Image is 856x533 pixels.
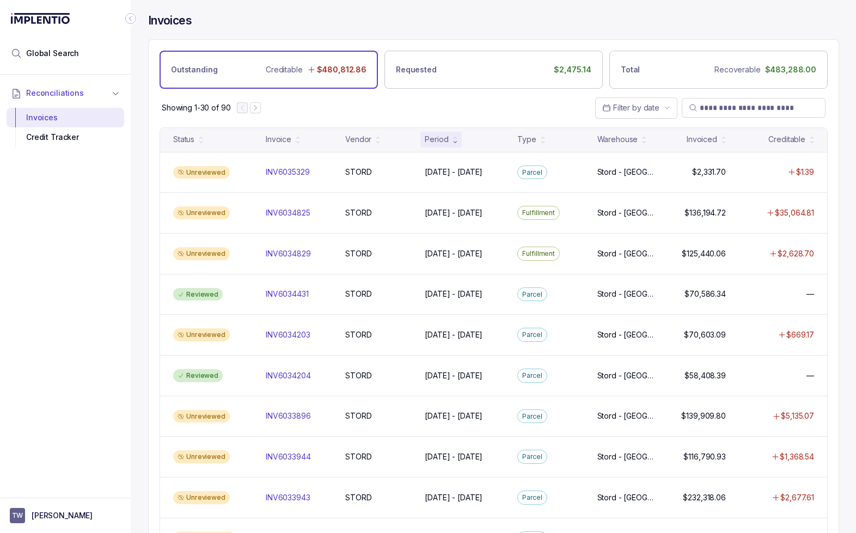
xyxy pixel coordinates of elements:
[554,64,591,75] p: $2,475.14
[522,289,542,300] p: Parcel
[345,207,371,218] p: STORD
[522,411,542,422] p: Parcel
[597,370,655,381] p: Stord - [GEOGRAPHIC_DATA]
[396,64,437,75] p: Requested
[173,450,230,463] div: Unreviewed
[425,289,482,299] p: [DATE] - [DATE]
[345,167,371,177] p: STORD
[425,370,482,381] p: [DATE] - [DATE]
[266,451,311,462] p: INV6033944
[266,370,311,381] p: INV6034204
[345,370,371,381] p: STORD
[425,134,448,145] div: Period
[613,103,659,112] span: Filter by date
[684,370,726,381] p: $58,408.39
[425,329,482,340] p: [DATE] - [DATE]
[597,134,638,145] div: Warehouse
[124,12,137,25] div: Collapse Icon
[425,167,482,177] p: [DATE] - [DATE]
[683,451,725,462] p: $116,790.93
[266,207,310,218] p: INV6034825
[345,492,371,503] p: STORD
[425,451,482,462] p: [DATE] - [DATE]
[597,289,655,299] p: Stord - [GEOGRAPHIC_DATA]
[597,451,655,462] p: Stord - [GEOGRAPHIC_DATA]
[425,248,482,259] p: [DATE] - [DATE]
[173,491,230,504] div: Unreviewed
[345,411,371,421] p: STORD
[173,369,223,382] div: Reviewed
[10,508,25,523] span: User initials
[683,492,725,503] p: $232,318.06
[173,166,230,179] div: Unreviewed
[775,207,814,218] p: $35,064.81
[266,289,309,299] p: INV6034431
[517,134,536,145] div: Type
[595,97,677,118] button: Date Range Picker
[522,248,555,259] p: Fulfillment
[597,329,655,340] p: Stord - [GEOGRAPHIC_DATA]
[796,167,814,177] p: $1.39
[768,134,805,145] div: Creditable
[806,289,814,299] p: —
[266,411,311,421] p: INV6033896
[15,108,115,127] div: Invoices
[345,134,371,145] div: Vendor
[26,48,79,59] span: Global Search
[684,207,725,218] p: $136,194.72
[162,102,230,113] p: Showing 1-30 of 90
[425,492,482,503] p: [DATE] - [DATE]
[522,370,542,381] p: Parcel
[597,248,655,259] p: Stord - [GEOGRAPHIC_DATA]
[266,134,291,145] div: Invoice
[621,64,640,75] p: Total
[148,13,192,28] h4: Invoices
[780,451,814,462] p: $1,368.54
[522,207,555,218] p: Fulfillment
[345,451,371,462] p: STORD
[780,492,814,503] p: $2,677.61
[602,102,659,113] search: Date Range Picker
[345,248,371,259] p: STORD
[597,207,655,218] p: Stord - [GEOGRAPHIC_DATA]
[173,206,230,219] div: Unreviewed
[32,510,93,521] p: [PERSON_NAME]
[692,167,726,177] p: $2,331.70
[765,64,816,75] p: $483,288.00
[266,167,310,177] p: INV6035329
[162,102,230,113] div: Remaining page entries
[684,289,726,299] p: $70,586.34
[597,492,655,503] p: Stord - [GEOGRAPHIC_DATA]
[345,329,371,340] p: STORD
[171,64,217,75] p: Outstanding
[687,134,717,145] div: Invoiced
[781,411,814,421] p: $5,135.07
[173,328,230,341] div: Unreviewed
[173,410,230,423] div: Unreviewed
[266,248,311,259] p: INV6034829
[425,411,482,421] p: [DATE] - [DATE]
[522,167,542,178] p: Parcel
[7,81,124,105] button: Reconciliations
[173,247,230,260] div: Unreviewed
[26,88,84,99] span: Reconciliations
[681,411,725,421] p: $139,909.80
[597,411,655,421] p: Stord - [GEOGRAPHIC_DATA]
[173,134,194,145] div: Status
[266,329,310,340] p: INV6034203
[250,102,261,113] button: Next Page
[522,329,542,340] p: Parcel
[682,248,725,259] p: $125,440.06
[345,289,371,299] p: STORD
[266,492,310,503] p: INV6033943
[714,64,760,75] p: Recoverable
[806,370,814,381] p: —
[7,106,124,150] div: Reconciliations
[786,329,814,340] p: $669.17
[522,492,542,503] p: Parcel
[597,167,655,177] p: Stord - [GEOGRAPHIC_DATA]
[266,64,303,75] p: Creditable
[425,207,482,218] p: [DATE] - [DATE]
[10,508,121,523] button: User initials[PERSON_NAME]
[317,64,366,75] p: $480,812.86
